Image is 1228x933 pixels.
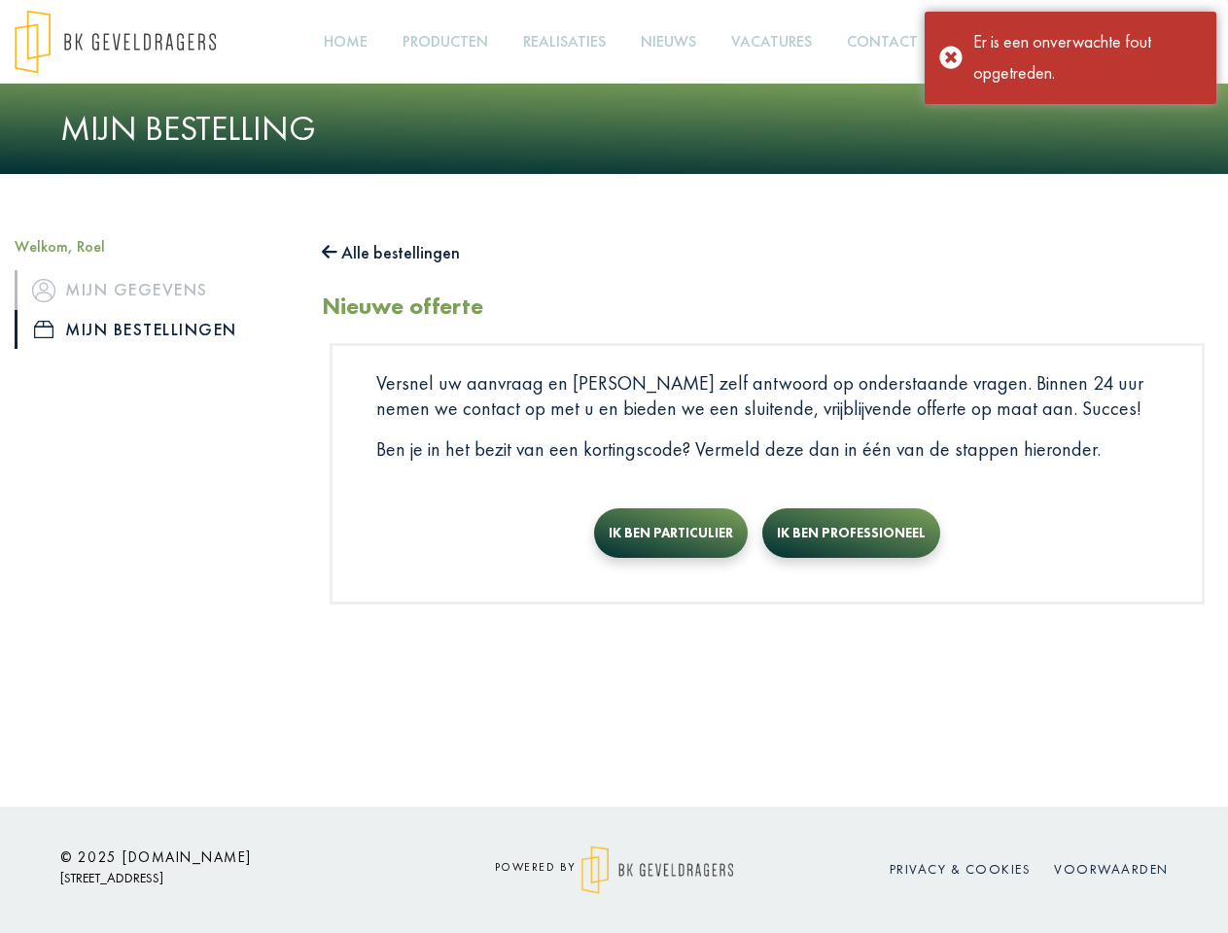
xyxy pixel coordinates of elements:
[633,20,704,64] a: Nieuws
[60,108,1169,150] h1: Mijn bestelling
[395,20,496,64] a: Producten
[322,237,460,268] button: Alle bestellingen
[439,846,789,894] div: powered by
[515,20,614,64] a: Realisaties
[762,508,940,558] button: Ik ben professioneel
[581,846,734,894] img: logo
[594,508,748,558] button: Ik ben particulier
[60,848,410,866] h6: © 2025 [DOMAIN_NAME]
[322,293,483,321] h2: Nieuwe offerte
[60,866,410,890] p: [STREET_ADDRESS]
[15,270,293,309] a: iconMijn gegevens
[376,370,1158,421] p: Versnel uw aanvraag en [PERSON_NAME] zelf antwoord op onderstaande vragen. Binnen 24 uur nemen we...
[723,20,820,64] a: Vacatures
[1054,860,1169,878] a: Voorwaarden
[15,237,293,256] h5: Welkom, Roel
[316,20,375,64] a: Home
[15,10,216,74] img: logo
[890,860,1032,878] a: Privacy & cookies
[32,279,55,302] img: icon
[34,321,53,338] img: icon
[839,20,926,64] a: Contact
[376,436,1158,462] p: Ben je in het bezit van een kortingscode? Vermeld deze dan in één van de stappen hieronder.
[973,26,1202,89] div: Er is een onverwachte fout opgetreden.
[15,310,293,349] a: iconMijn bestellingen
